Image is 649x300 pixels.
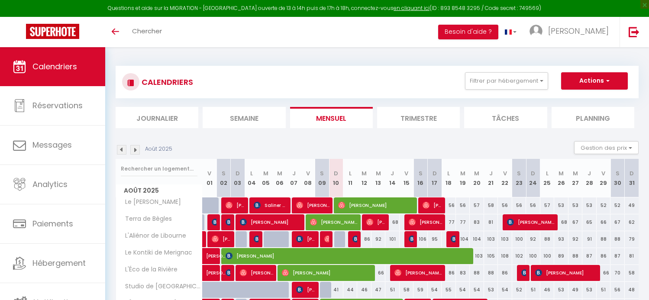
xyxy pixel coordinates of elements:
[117,282,204,291] span: Studio de [GEOGRAPHIC_DATA]
[540,197,555,213] div: 57
[212,214,216,230] span: [PERSON_NAME]
[296,197,329,213] span: [PERSON_NAME]
[428,282,442,298] div: 54
[206,243,226,260] span: [PERSON_NAME]
[597,197,611,213] div: 52
[32,258,86,268] span: Hébergement
[273,159,287,197] th: 06
[413,231,428,247] div: 106
[530,25,542,38] img: ...
[203,159,217,197] th: 01
[394,4,429,12] a: en cliquant ici
[610,248,625,264] div: 87
[442,159,456,197] th: 18
[428,159,442,197] th: 17
[259,159,273,197] th: 05
[540,159,555,197] th: 25
[310,214,358,230] span: [PERSON_NAME]
[240,265,273,281] span: [PERSON_NAME] /
[470,214,484,230] div: 83
[540,282,555,298] div: 46
[206,260,226,277] span: [PERSON_NAME]
[433,169,437,177] abbr: D
[548,26,609,36] span: [PERSON_NAME]
[409,214,442,230] span: [PERSON_NAME]
[568,248,583,264] div: 88
[338,197,414,213] span: [PERSON_NAME]
[597,265,611,281] div: 66
[203,231,207,248] a: [PERSON_NAME]
[292,169,296,177] abbr: J
[207,169,211,177] abbr: V
[117,214,174,224] span: Terra de Bègles
[610,214,625,230] div: 67
[552,107,634,128] li: Planning
[610,197,625,213] div: 52
[385,214,400,230] div: 68
[630,169,634,177] abbr: D
[391,169,394,177] abbr: J
[32,218,73,229] span: Paiements
[400,159,414,197] th: 15
[512,282,526,298] div: 52
[568,214,583,230] div: 67
[250,169,253,177] abbr: L
[32,61,77,72] span: Calendriers
[484,159,498,197] th: 21
[456,231,470,247] div: 104
[32,179,68,190] span: Analytics
[240,214,302,230] span: [PERSON_NAME]
[117,265,180,274] span: L'Éco de la Rivière
[568,197,583,213] div: 53
[362,169,367,177] abbr: M
[610,231,625,247] div: 88
[568,159,583,197] th: 27
[470,231,484,247] div: 104
[121,161,197,177] input: Rechercher un logement...
[512,231,526,247] div: 100
[254,231,258,247] span: [PERSON_NAME]
[301,159,315,197] th: 08
[526,197,540,213] div: 56
[625,159,639,197] th: 31
[400,282,414,298] div: 58
[371,265,386,281] div: 66
[409,231,413,247] span: [PERSON_NAME] [PERSON_NAME]
[139,72,193,92] h3: CALENDRIERS
[290,107,373,128] li: Mensuel
[451,231,455,247] span: [PERSON_NAME]
[470,248,484,264] div: 103
[116,107,198,128] li: Journalier
[442,282,456,298] div: 55
[498,248,512,264] div: 108
[419,169,423,177] abbr: S
[464,107,547,128] li: Tâches
[456,214,470,230] div: 77
[132,26,162,35] span: Chercher
[126,17,168,47] a: Chercher
[334,169,338,177] abbr: D
[540,231,555,247] div: 88
[32,100,83,111] span: Réservations
[226,248,473,264] span: [PERSON_NAME]
[597,282,611,298] div: 51
[616,169,620,177] abbr: S
[413,282,428,298] div: 59
[116,184,202,197] span: Août 2025
[470,197,484,213] div: 57
[526,282,540,298] div: 51
[625,231,639,247] div: 79
[484,248,498,264] div: 105
[512,159,526,197] th: 23
[526,231,540,247] div: 92
[470,282,484,298] div: 54
[404,169,408,177] abbr: V
[226,214,230,230] span: [PERSON_NAME]
[277,169,282,177] abbr: M
[296,281,315,298] span: [PERSON_NAME]
[574,141,639,154] button: Gestion des prix
[582,248,597,264] div: 87
[447,169,450,177] abbr: L
[32,139,72,150] span: Messages
[597,231,611,247] div: 88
